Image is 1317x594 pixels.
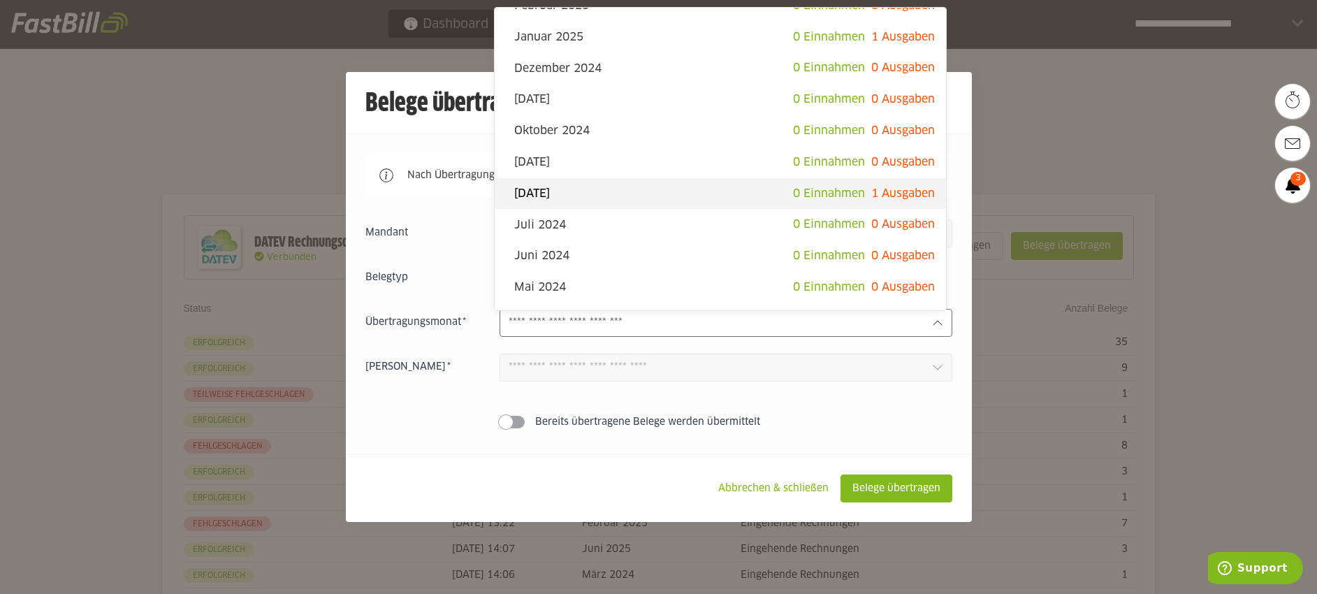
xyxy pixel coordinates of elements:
span: 0 Einnahmen [793,282,865,293]
sl-button: Abbrechen & schließen [706,475,841,502]
iframe: Öffnet ein Widget, in dem Sie weitere Informationen finden [1208,552,1303,587]
sl-option: [DATE] [495,178,946,210]
span: 0 Einnahmen [793,250,865,261]
a: 3 [1275,168,1310,203]
sl-switch: Bereits übertragene Belege werden übermittelt [365,415,952,429]
span: 3 [1290,172,1306,186]
span: 1 Ausgaben [871,31,935,43]
span: 0 Ausgaben [871,219,935,230]
span: 0 Einnahmen [793,94,865,105]
span: 0 Einnahmen [793,31,865,43]
sl-option: [DATE] [495,147,946,178]
span: 0 Einnahmen [793,188,865,199]
sl-button: Belege übertragen [841,475,952,502]
sl-option: [DATE] [495,84,946,115]
span: 1 Ausgaben [871,188,935,199]
span: 0 Ausgaben [871,62,935,73]
sl-option: Juli 2024 [495,209,946,240]
span: 0 Ausgaben [871,157,935,168]
sl-option: Dezember 2024 [495,52,946,84]
sl-option: Juni 2024 [495,240,946,272]
span: 0 Ausgaben [871,125,935,136]
span: 0 Ausgaben [871,250,935,261]
span: 0 Ausgaben [871,94,935,105]
sl-option: Mai 2024 [495,272,946,303]
sl-option: Januar 2025 [495,22,946,53]
span: 0 Einnahmen [793,157,865,168]
span: 0 Ausgaben [871,282,935,293]
sl-option: Oktober 2024 [495,115,946,147]
span: 0 Einnahmen [793,62,865,73]
span: 0 Einnahmen [793,125,865,136]
span: 0 Einnahmen [793,219,865,230]
sl-option: [DATE] [495,303,946,335]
